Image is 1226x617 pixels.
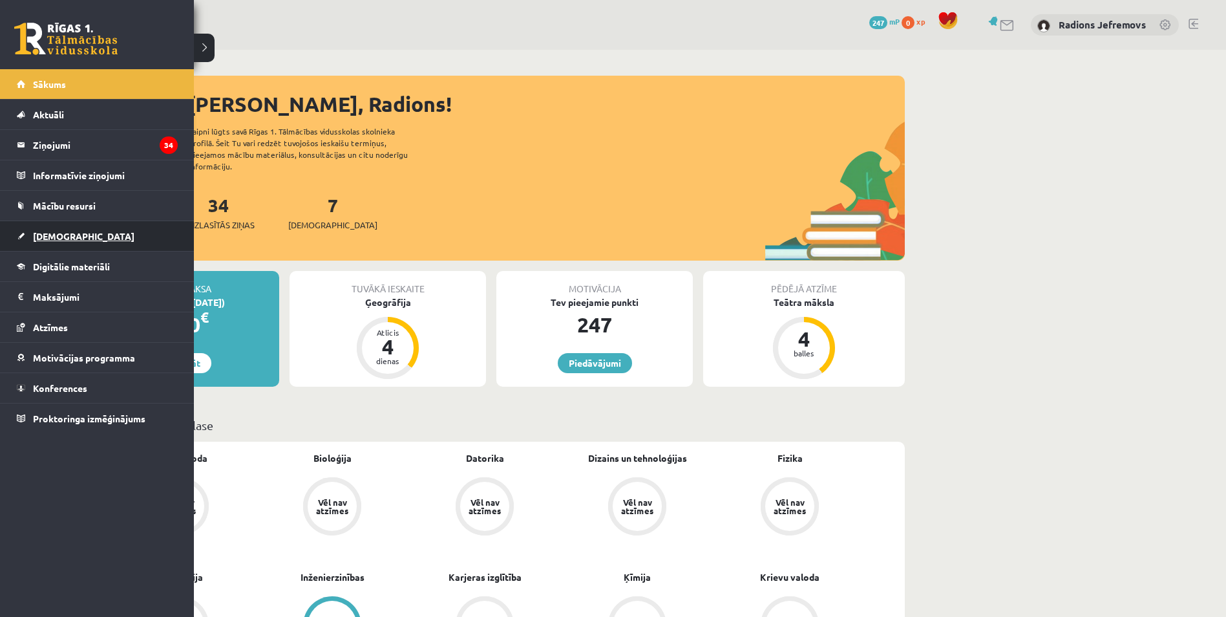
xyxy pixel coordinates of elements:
div: Atlicis [368,329,407,336]
a: Vēl nav atzīmes [561,477,713,538]
span: Aktuāli [33,109,64,120]
div: Tev pieejamie punkti [496,296,693,309]
span: Mācību resursi [33,200,96,211]
span: Konferences [33,382,87,394]
a: Karjeras izglītība [449,570,522,584]
div: Pēdējā atzīme [703,271,905,296]
a: Sākums [17,69,178,99]
div: 4 [368,336,407,357]
a: Motivācijas programma [17,343,178,373]
span: Motivācijas programma [33,352,135,363]
div: Tuvākā ieskaite [290,271,486,296]
a: Piedāvājumi [558,353,632,373]
div: 247 [496,309,693,340]
span: € [200,308,209,327]
span: [DEMOGRAPHIC_DATA] [288,219,377,232]
a: Maksājumi [17,282,178,312]
a: Konferences [17,373,178,403]
a: 34Neizlasītās ziņas [182,193,255,232]
img: Radions Jefremovs [1037,19,1050,32]
a: Fizika [777,451,803,465]
a: Datorika [466,451,504,465]
a: [DEMOGRAPHIC_DATA] [17,221,178,251]
a: Ģeogrāfija Atlicis 4 dienas [290,296,486,381]
div: Vēl nav atzīmes [467,498,503,515]
div: [PERSON_NAME], Radions! [187,89,905,120]
div: balles [785,349,823,357]
a: Dizains un tehnoloģijas [588,451,687,465]
a: 7[DEMOGRAPHIC_DATA] [288,193,377,232]
a: Ziņojumi34 [17,130,178,160]
a: Teātra māksla 4 balles [703,296,905,381]
div: Vēl nav atzīmes [772,498,808,515]
span: mP [889,16,900,27]
legend: Ziņojumi [33,130,178,160]
span: Neizlasītās ziņas [182,219,255,232]
a: Inženierzinības [301,570,365,584]
div: dienas [368,357,407,365]
div: 4 [785,329,823,349]
a: Vēl nav atzīmes [408,477,561,538]
div: Teātra māksla [703,296,905,309]
a: Mācību resursi [17,191,178,221]
a: 0 xp [902,16,931,27]
span: [DEMOGRAPHIC_DATA] [33,230,134,242]
a: Informatīvie ziņojumi [17,160,178,190]
legend: Informatīvie ziņojumi [33,160,178,190]
div: Ģeogrāfija [290,296,486,309]
span: 247 [869,16,887,29]
span: Sākums [33,78,66,90]
a: Aktuāli [17,100,178,129]
a: Ķīmija [624,570,651,584]
a: Digitālie materiāli [17,252,178,281]
div: Motivācija [496,271,693,296]
span: 0 [902,16,914,29]
div: Vēl nav atzīmes [314,498,350,515]
a: Radions Jefremovs [1059,18,1146,31]
a: Atzīmes [17,312,178,342]
span: xp [916,16,925,27]
a: Bioloģija [313,451,352,465]
a: 247 mP [869,16,900,27]
i: 34 [160,136,178,154]
legend: Maksājumi [33,282,178,312]
a: Proktoringa izmēģinājums [17,404,178,433]
a: Krievu valoda [760,570,819,584]
span: Atzīmes [33,321,68,333]
div: Laipni lūgts savā Rīgas 1. Tālmācības vidusskolas skolnieka profilā. Šeit Tu vari redzēt tuvojošo... [189,125,430,172]
p: Mācību plāns 9.a JK klase [83,417,900,434]
div: Vēl nav atzīmes [619,498,655,515]
a: Rīgas 1. Tālmācības vidusskola [14,23,118,55]
a: Vēl nav atzīmes [256,477,408,538]
span: Proktoringa izmēģinājums [33,413,145,424]
a: Vēl nav atzīmes [713,477,866,538]
span: Digitālie materiāli [33,261,110,272]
